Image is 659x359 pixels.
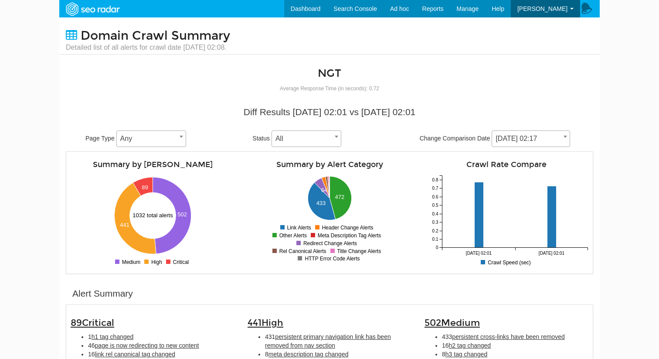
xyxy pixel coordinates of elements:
span: Any [117,133,186,145]
h4: Crawl Rate Compare [425,161,588,169]
span: persistent cross-links have been removed [452,333,564,340]
span: h1 tag changed [92,333,134,340]
span: High [262,317,283,328]
li: 433 [442,332,588,341]
span: 502 [425,317,480,328]
span: meta description tag changed [268,351,349,358]
span: 441 [248,317,283,328]
span: page is now redirecting to new content [95,342,199,349]
span: Critical [82,317,114,328]
span: Manage [457,5,479,12]
li: 8 [442,350,588,359]
li: 16 [442,341,588,350]
span: All [272,133,341,145]
tspan: 0.8 [432,178,438,182]
span: Ad hoc [390,5,409,12]
h4: Summary by Alert Category [248,161,411,169]
span: Any [116,130,186,147]
span: Status [252,135,270,142]
span: Medium [441,317,480,328]
tspan: 0.4 [432,212,438,216]
span: link rel canonical tag changed [95,351,175,358]
span: Help [492,5,504,12]
tspan: [DATE] 02:01 [539,251,565,256]
tspan: 0.3 [432,220,438,225]
text: 1032 total alerts [132,212,173,219]
span: Change Comparison Date [420,135,490,142]
tspan: 0.7 [432,186,438,191]
span: persistent primary navigation link has been removed from nav section [265,333,391,349]
span: Page Type [85,135,115,142]
h4: Summary by [PERSON_NAME] [71,161,234,169]
tspan: 0.2 [432,229,438,233]
span: 89 [71,317,114,328]
tspan: 0.5 [432,203,438,208]
tspan: 0.1 [432,237,438,242]
span: 08/19/2025 02:17 [492,130,570,147]
iframe: Opens a widget where you can find more information [603,333,650,355]
span: h3 tag changed [445,351,488,358]
span: [PERSON_NAME] [517,5,567,12]
span: All [272,130,341,147]
img: SEORadar [62,1,122,17]
li: 1 [88,332,234,341]
span: Reports [422,5,444,12]
li: 8 [265,350,411,359]
li: 46 [88,341,234,350]
li: 16 [88,350,234,359]
li: 431 [265,332,411,350]
div: Diff Results [DATE] 02:01 vs [DATE] 02:01 [72,106,587,119]
small: Detailed list of all alerts for crawl date [DATE] 02:08. [66,43,230,52]
span: 08/19/2025 02:17 [492,133,570,145]
div: Alert Summary [72,287,133,300]
tspan: [DATE] 02:01 [466,251,492,256]
a: NGT [318,67,341,80]
small: Average Response Time (in seconds): 0.72 [280,85,379,92]
tspan: 0 [436,245,438,250]
span: Domain Crawl Summary [81,28,230,43]
span: h2 tag changed [449,342,491,349]
tspan: 0.6 [432,195,438,199]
